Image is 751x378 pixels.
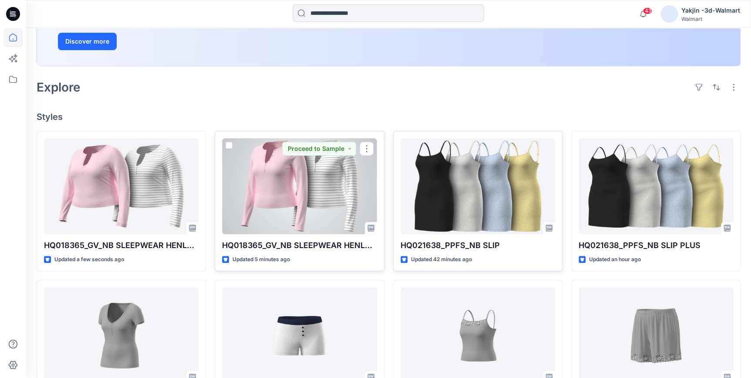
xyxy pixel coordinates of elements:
[579,239,733,252] p: HQ021638_PPFS_NB SLIP PLUS
[579,138,733,234] a: HQ021638_PPFS_NB SLIP PLUS
[681,16,740,22] div: Walmart
[681,5,740,16] div: Yakjin -3d-Walmart
[232,255,290,264] p: Updated 5 minutes ago
[44,239,199,252] p: HQ018365_GV_NB SLEEPWEAR HENLEY TOP PLUS
[401,239,555,252] p: HQ021638_PPFS_NB SLIP
[401,138,555,234] a: HQ021638_PPFS_NB SLIP
[660,5,678,23] img: avatar
[37,80,81,94] h2: Explore
[643,7,652,14] span: 43
[58,33,117,50] button: Discover more
[222,239,377,252] p: HQ018365_GV_NB SLEEPWEAR HENLEY TOP
[44,138,199,234] a: HQ018365_GV_NB SLEEPWEAR HENLEY TOP PLUS
[58,33,254,50] a: Discover more
[37,112,741,122] h4: Styles
[54,255,124,264] p: Updated a few seconds ago
[411,255,472,264] p: Updated 42 minutes ago
[589,255,641,264] p: Updated an hour ago
[222,138,377,234] a: HQ018365_GV_NB SLEEPWEAR HENLEY TOP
